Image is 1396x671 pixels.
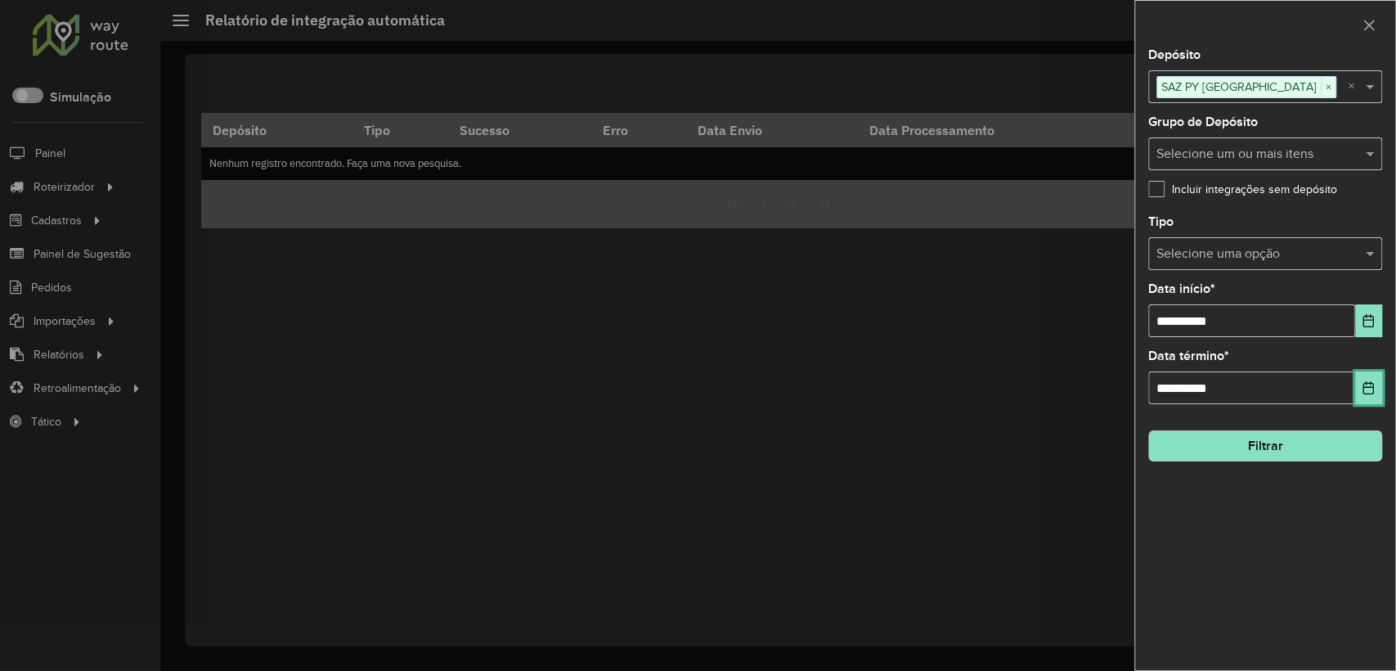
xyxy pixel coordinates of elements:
span: Clear all [1348,77,1362,97]
label: Data término [1148,346,1229,366]
label: Depósito [1148,45,1201,65]
label: Incluir integrações sem depósito [1148,181,1337,198]
button: Choose Date [1355,372,1382,404]
span: SAZ PY [GEOGRAPHIC_DATA] [1157,77,1321,97]
span: × [1321,78,1335,97]
label: Tipo [1148,212,1174,232]
button: Filtrar [1148,430,1382,462]
label: Grupo de Depósito [1148,112,1258,132]
button: Choose Date [1355,304,1382,337]
label: Data início [1148,279,1215,299]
